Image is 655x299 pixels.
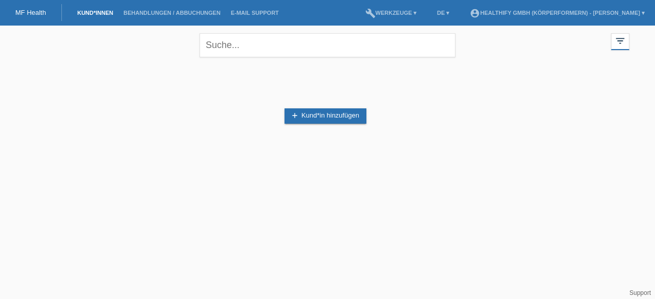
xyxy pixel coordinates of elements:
[72,10,118,16] a: Kund*innen
[360,10,422,16] a: buildWerkzeuge ▾
[470,8,480,18] i: account_circle
[465,10,650,16] a: account_circleHealthify GmbH (Körperformern) - [PERSON_NAME] ▾
[226,10,284,16] a: E-Mail Support
[285,108,366,124] a: addKund*in hinzufügen
[365,8,376,18] i: build
[291,111,299,120] i: add
[615,35,626,47] i: filter_list
[15,9,46,16] a: MF Health
[629,289,651,296] a: Support
[200,33,455,57] input: Suche...
[118,10,226,16] a: Behandlungen / Abbuchungen
[432,10,454,16] a: DE ▾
